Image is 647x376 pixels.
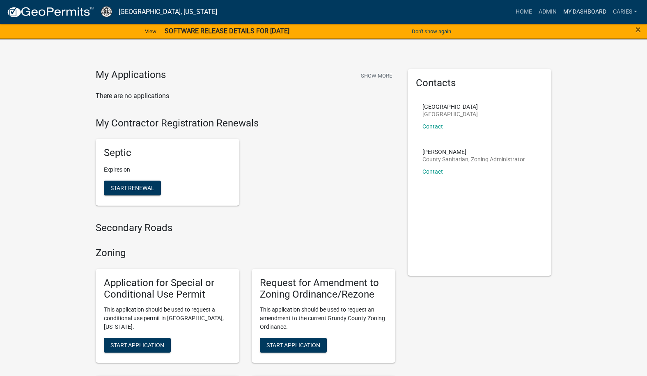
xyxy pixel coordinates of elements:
a: CarieS [610,4,640,20]
span: Start Application [110,342,164,348]
h5: Request for Amendment to Zoning Ordinance/Rezone [260,277,387,301]
h4: My Contractor Registration Renewals [96,117,395,129]
p: There are no applications [96,91,395,101]
p: [GEOGRAPHIC_DATA] [422,111,478,117]
p: County Sanitarian, Zoning Administrator [422,156,525,162]
a: My Dashboard [560,4,610,20]
a: [GEOGRAPHIC_DATA], [US_STATE] [119,5,217,19]
a: Contact [422,168,443,175]
span: × [636,24,641,35]
button: Close [636,25,641,34]
wm-registration-list-section: My Contractor Registration Renewals [96,117,395,213]
button: Show More [358,69,395,83]
a: Home [512,4,535,20]
span: Start Application [266,342,320,348]
p: This application should be used to request an amendment to the current Grundy County Zoning Ordin... [260,305,387,331]
a: Admin [535,4,560,20]
h5: Application for Special or Conditional Use Permit [104,277,231,301]
span: Start Renewal [110,185,154,191]
h4: My Applications [96,69,166,81]
p: [GEOGRAPHIC_DATA] [422,104,478,110]
strong: SOFTWARE RELEASE DETAILS FOR [DATE] [165,27,289,35]
h4: Secondary Roads [96,222,395,234]
a: Contact [422,123,443,130]
img: Grundy County, Iowa [101,6,112,17]
p: This application should be used to request a conditional use permit in [GEOGRAPHIC_DATA], [US_STA... [104,305,231,331]
p: Expires on [104,165,231,174]
h5: Contacts [416,77,543,89]
button: Start Renewal [104,181,161,195]
a: View [142,25,160,38]
button: Start Application [104,338,171,353]
button: Don't show again [408,25,454,38]
p: [PERSON_NAME] [422,149,525,155]
button: Start Application [260,338,327,353]
h5: Septic [104,147,231,159]
h4: Zoning [96,247,395,259]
